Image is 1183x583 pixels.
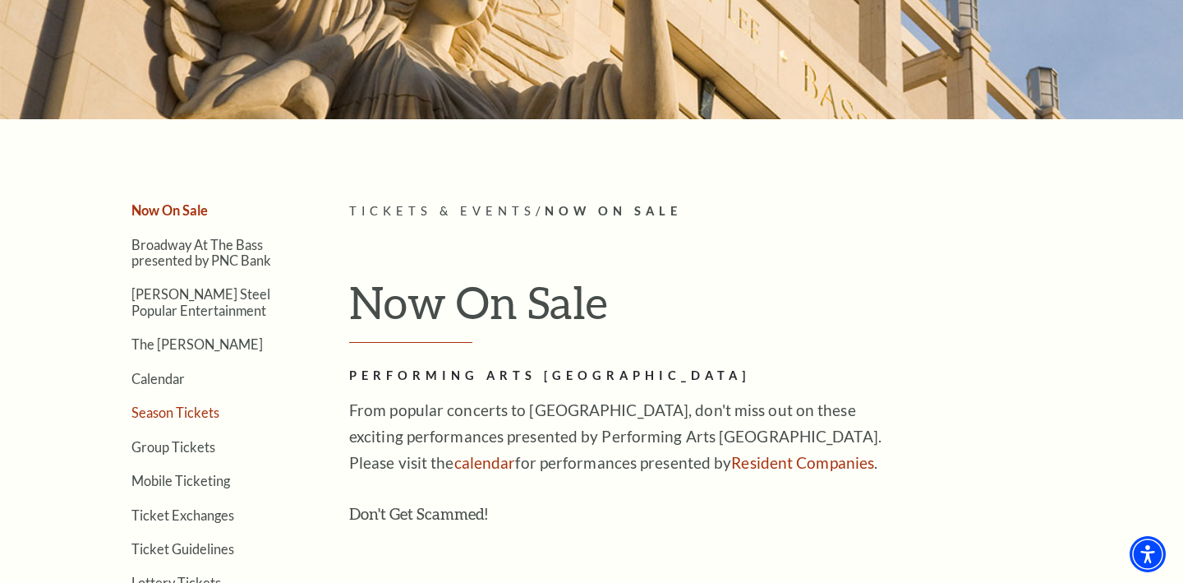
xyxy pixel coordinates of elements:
h2: Performing Arts [GEOGRAPHIC_DATA] [349,366,883,386]
a: The [PERSON_NAME] [131,336,263,352]
h1: Now On Sale [349,275,1101,343]
a: Season Tickets [131,405,219,420]
a: Ticket Exchanges [131,507,234,523]
a: Broadway At The Bass presented by PNC Bank [131,237,271,268]
a: Now On Sale [131,202,208,218]
a: Group Tickets [131,439,215,455]
div: Accessibility Menu [1130,536,1166,572]
a: calendar [454,453,516,472]
span: Tickets & Events [349,204,536,218]
h3: Don't Get Scammed! [349,501,883,527]
span: Now On Sale [545,204,682,218]
a: Ticket Guidelines [131,541,234,557]
a: Resident Companies [731,453,874,472]
a: Mobile Ticketing [131,473,230,488]
p: / [349,201,1101,222]
p: From popular concerts to [GEOGRAPHIC_DATA], don't miss out on these exciting performances present... [349,397,883,476]
a: [PERSON_NAME] Steel Popular Entertainment [131,286,270,317]
a: Calendar [131,371,185,386]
